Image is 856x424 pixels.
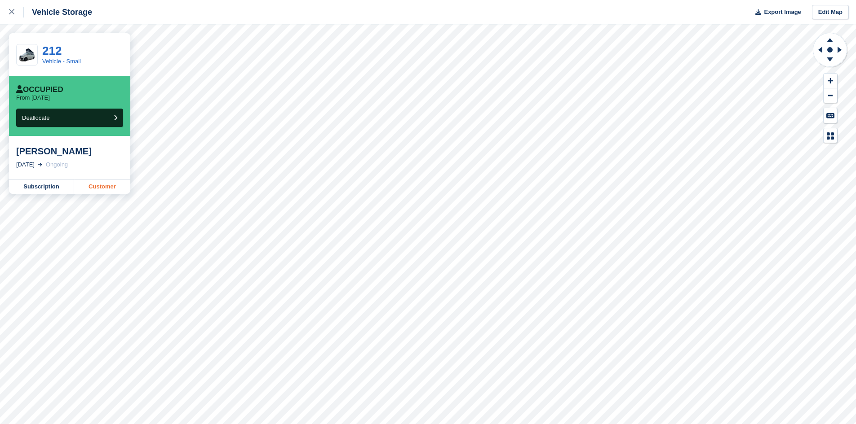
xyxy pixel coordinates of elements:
[750,5,801,20] button: Export Image
[16,160,35,169] div: [DATE]
[824,88,837,103] button: Zoom Out
[22,114,49,121] span: Deallocate
[812,5,849,20] a: Edit Map
[38,163,42,166] img: arrow-right-light-icn-cde0832a797a2874e46488d9cf13f60e5c3a73dbe684e267c42b8395dfbc2abf.svg
[42,58,81,65] a: Vehicle - Small
[16,109,123,127] button: Deallocate
[824,128,837,143] button: Map Legend
[824,108,837,123] button: Keyboard Shortcuts
[16,85,63,94] div: Occupied
[74,179,130,194] a: Customer
[46,160,68,169] div: Ongoing
[824,74,837,88] button: Zoom In
[42,44,62,57] a: 212
[764,8,801,17] span: Export Image
[16,94,50,101] p: From [DATE]
[16,146,123,157] div: [PERSON_NAME]
[17,47,37,63] img: Campervan-removebg-preview.png
[24,7,92,17] div: Vehicle Storage
[9,179,74,194] a: Subscription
